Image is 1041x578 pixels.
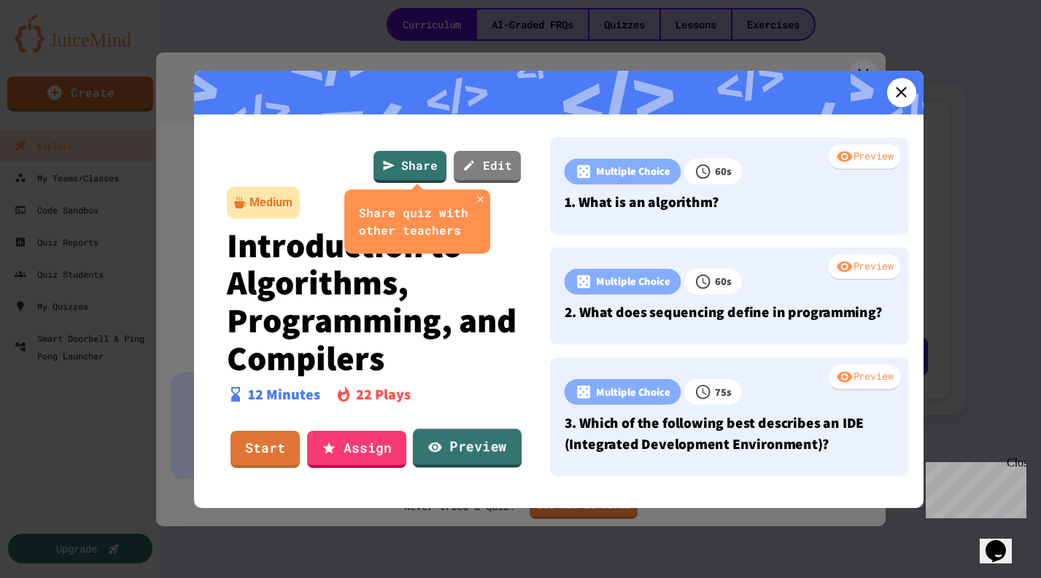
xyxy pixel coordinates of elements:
[715,383,732,399] p: 75 s
[454,151,521,183] a: Edit
[829,364,900,391] div: Preview
[715,273,732,289] p: 60 s
[829,254,900,281] div: Preview
[564,301,894,322] p: 2. What does sequencing define in programming?
[980,520,1026,563] iframe: chat widget
[564,412,894,455] p: 3. Which of the following best describes an IDE (Integrated Development Environment)?
[307,431,406,468] a: Assign
[356,383,411,405] p: 22 Plays
[412,429,521,469] a: Preview
[374,151,446,183] a: Share
[249,194,293,211] div: Medium
[595,383,670,399] p: Multiple Choice
[595,273,670,289] p: Multiple Choice
[564,191,894,212] p: 1. What is an algorithm?
[920,456,1026,518] iframe: chat widget
[715,163,732,179] p: 60 s
[829,144,900,171] div: Preview
[6,6,101,93] div: Chat with us now!Close
[248,383,320,405] p: 12 Minutes
[359,203,476,238] div: Share quiz with other teachers
[227,226,522,377] p: Introduction to Algorithms, Programming, and Compilers
[231,431,300,468] a: Start
[471,190,489,208] button: close
[595,163,670,179] p: Multiple Choice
